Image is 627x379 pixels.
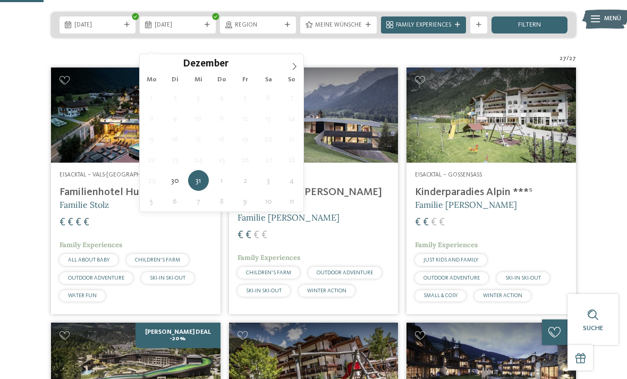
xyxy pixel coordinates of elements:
span: Family Experiences [415,240,478,249]
span: Dezember 22, 2025 [141,149,162,170]
span: Dezember 30, 2025 [165,170,185,191]
span: SKI-IN SKI-OUT [150,275,185,281]
span: Familie Stolz [60,199,109,210]
span: € [415,217,421,228]
span: SKI-IN SKI-OUT [505,275,541,281]
span: € [253,230,259,241]
span: € [245,230,251,241]
span: Meine Wünsche [315,21,362,30]
span: Dezember 6, 2025 [258,87,279,108]
span: Family Experiences [238,253,300,262]
span: Januar 8, 2026 [211,191,232,212]
span: Dezember 20, 2025 [258,129,279,149]
span: € [431,217,437,228]
span: Januar 10, 2026 [258,191,279,212]
span: SKI-IN SKI-OUT [246,288,282,293]
img: Familienhotels gesucht? Hier findet ihr die besten! [51,68,221,163]
a: Familienhotels gesucht? Hier findet ihr die besten! Eisacktal – Vals-[GEOGRAPHIC_DATA] Familienho... [51,68,221,314]
span: Dezember 31, 2025 [188,170,209,191]
span: Dezember 16, 2025 [165,129,185,149]
span: Dezember 3, 2025 [188,87,209,108]
span: € [439,217,445,228]
span: € [83,217,89,228]
span: Dezember 8, 2025 [141,108,162,129]
span: Family Experiences [60,240,122,249]
span: Eisacktal – Gossensass [415,172,482,178]
img: Family Resort Rainer ****ˢ [229,68,399,163]
span: ALL ABOUT BABY [68,257,109,263]
h4: Family Resort [PERSON_NAME] ****ˢ [238,186,390,212]
span: Dezember 2, 2025 [165,87,185,108]
span: Dezember 11, 2025 [211,108,232,129]
span: OUTDOOR ADVENTURE [423,275,480,281]
span: Suche [583,325,603,332]
span: Dezember 19, 2025 [235,129,256,149]
span: Dezember 23, 2025 [165,149,185,170]
span: Mi [187,77,210,83]
span: OUTDOOR ADVENTURE [68,275,124,281]
span: / [566,55,569,63]
span: Familie [PERSON_NAME] [238,212,340,223]
span: Januar 6, 2026 [165,191,185,212]
span: Dezember 4, 2025 [211,87,232,108]
a: Familienhotels gesucht? Hier findet ihr die besten! Eisacktal – Gossensass Kinderparadies Alpin *... [406,68,576,314]
span: Dezember 21, 2025 [281,129,302,149]
span: € [67,217,73,228]
img: Kinderparadies Alpin ***ˢ [406,68,576,163]
span: OUTDOOR ADVENTURE [317,270,373,275]
span: Januar 7, 2026 [188,191,209,212]
span: Dezember 7, 2025 [281,87,302,108]
span: Januar 4, 2026 [281,170,302,191]
span: Dezember [183,60,228,70]
span: Dezember 15, 2025 [141,129,162,149]
span: filtern [518,22,541,29]
span: Dezember 17, 2025 [188,129,209,149]
h4: Kinderparadies Alpin ***ˢ [415,186,567,199]
span: Dezember 1, 2025 [141,87,162,108]
span: Dezember 29, 2025 [141,170,162,191]
span: SMALL & COSY [423,293,457,298]
span: Eisacktal – Vals-[GEOGRAPHIC_DATA] [60,172,164,178]
span: Januar 9, 2026 [235,191,256,212]
span: Dezember 10, 2025 [188,108,209,129]
input: Year [228,58,264,69]
span: Do [210,77,233,83]
span: So [280,77,303,83]
span: Dezember 12, 2025 [235,108,256,129]
span: [DATE] [155,21,201,30]
span: WINTER ACTION [483,293,522,298]
span: Januar 3, 2026 [258,170,279,191]
span: 27 [569,55,576,63]
span: € [238,230,243,241]
span: Dezember 18, 2025 [211,129,232,149]
span: Dezember 28, 2025 [281,149,302,170]
span: CHILDREN’S FARM [246,270,291,275]
span: Familie [PERSON_NAME] [415,199,517,210]
span: Dezember 25, 2025 [211,149,232,170]
span: Januar 1, 2026 [211,170,232,191]
span: Dezember 9, 2025 [165,108,185,129]
span: Januar 2, 2026 [235,170,256,191]
span: Region [235,21,281,30]
span: Dezember 26, 2025 [235,149,256,170]
h4: Familienhotel Huber ****ˢ [60,186,212,199]
span: Dezember 5, 2025 [235,87,256,108]
span: Fr [233,77,257,83]
span: Di [163,77,187,83]
span: Family Experiences [396,21,451,30]
span: Sa [257,77,280,83]
span: Dezember 24, 2025 [188,149,209,170]
span: € [75,217,81,228]
span: Dezember 27, 2025 [258,149,279,170]
span: € [261,230,267,241]
span: JUST KIDS AND FAMILY [423,257,478,263]
span: Dezember 13, 2025 [258,108,279,129]
span: Januar 5, 2026 [141,191,162,212]
span: 27 [560,55,566,63]
span: WATER FUN [68,293,97,298]
span: CHILDREN’S FARM [135,257,180,263]
span: € [60,217,65,228]
span: € [423,217,429,228]
span: [DATE] [74,21,121,30]
span: Januar 11, 2026 [281,191,302,212]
